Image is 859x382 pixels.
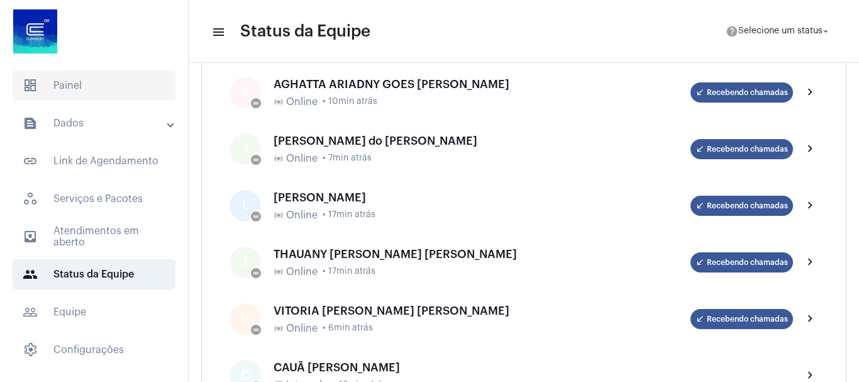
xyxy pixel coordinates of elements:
mat-icon: call_received [696,201,704,210]
div: CAUÃ [PERSON_NAME] [274,361,793,374]
mat-icon: call_received [696,88,704,97]
mat-icon: arrow_drop_down [820,26,831,37]
span: Status da Equipe [240,21,370,42]
mat-chip: Recebendo chamadas [690,139,793,159]
span: Status da Equipe [13,259,175,289]
span: sidenav icon [23,342,38,357]
mat-chip: Recebendo chamadas [690,309,793,329]
span: Online [286,210,318,221]
span: Online [286,323,318,334]
span: • 17min atrás [323,267,375,276]
div: T [230,247,261,278]
img: d4669ae0-8c07-2337-4f67-34b0df7f5ae4.jpeg [10,6,60,57]
span: • 6min atrás [323,323,373,333]
mat-icon: online_prediction [274,267,284,277]
div: THAUANY [PERSON_NAME] [PERSON_NAME] [274,248,690,261]
span: Online [286,96,318,108]
span: sidenav icon [23,191,38,206]
div: AGHATTA ARIADNY GOES [PERSON_NAME] [274,78,690,91]
mat-icon: chevron_right [803,198,818,213]
span: Equipe [13,297,175,327]
mat-icon: chevron_right [803,255,818,270]
div: [PERSON_NAME] [274,191,690,204]
span: Online [286,153,318,164]
mat-icon: online_prediction [253,100,259,106]
div: VITORIA [PERSON_NAME] [PERSON_NAME] [274,305,690,317]
span: sidenav icon [23,78,38,93]
div: [PERSON_NAME] do [PERSON_NAME] [274,135,690,147]
mat-icon: chevron_right [803,312,818,327]
div: L [230,190,261,222]
button: Selecione um status [718,19,839,44]
span: • 7min atrás [323,154,372,163]
div: J [230,133,261,165]
mat-icon: online_prediction [274,323,284,334]
span: • 17min atrás [323,210,375,220]
mat-icon: online_prediction [253,157,259,163]
mat-icon: help [726,25,738,38]
mat-icon: sidenav icon [23,267,38,282]
mat-icon: online_prediction [274,210,284,220]
mat-icon: online_prediction [274,154,284,164]
mat-icon: online_prediction [274,97,284,107]
span: Painel [13,70,175,101]
mat-icon: chevron_right [803,85,818,100]
span: Selecione um status [738,27,823,36]
mat-icon: online_prediction [253,270,259,276]
mat-icon: call_received [696,315,704,323]
mat-icon: online_prediction [253,327,259,333]
span: • 10min atrás [323,97,377,106]
mat-icon: sidenav icon [23,116,38,131]
mat-icon: sidenav icon [211,25,224,40]
mat-chip: Recebendo chamadas [690,196,793,216]
span: Link de Agendamento [13,146,175,176]
mat-chip: Recebendo chamadas [690,252,793,272]
span: Serviços e Pacotes [13,184,175,214]
mat-icon: chevron_right [803,142,818,157]
div: A [230,77,261,108]
mat-chip: Recebendo chamadas [690,82,793,103]
span: Online [286,266,318,278]
mat-icon: online_prediction [253,213,259,220]
span: Configurações [13,335,175,365]
div: V [230,303,261,335]
mat-icon: sidenav icon [23,154,38,169]
mat-icon: call_received [696,258,704,267]
mat-panel-title: Dados [23,116,168,131]
mat-icon: sidenav icon [23,229,38,244]
mat-expansion-panel-header: sidenav iconDados [8,108,188,138]
span: Atendimentos em aberto [13,222,175,252]
mat-icon: sidenav icon [23,305,38,320]
mat-icon: call_received [696,145,704,154]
